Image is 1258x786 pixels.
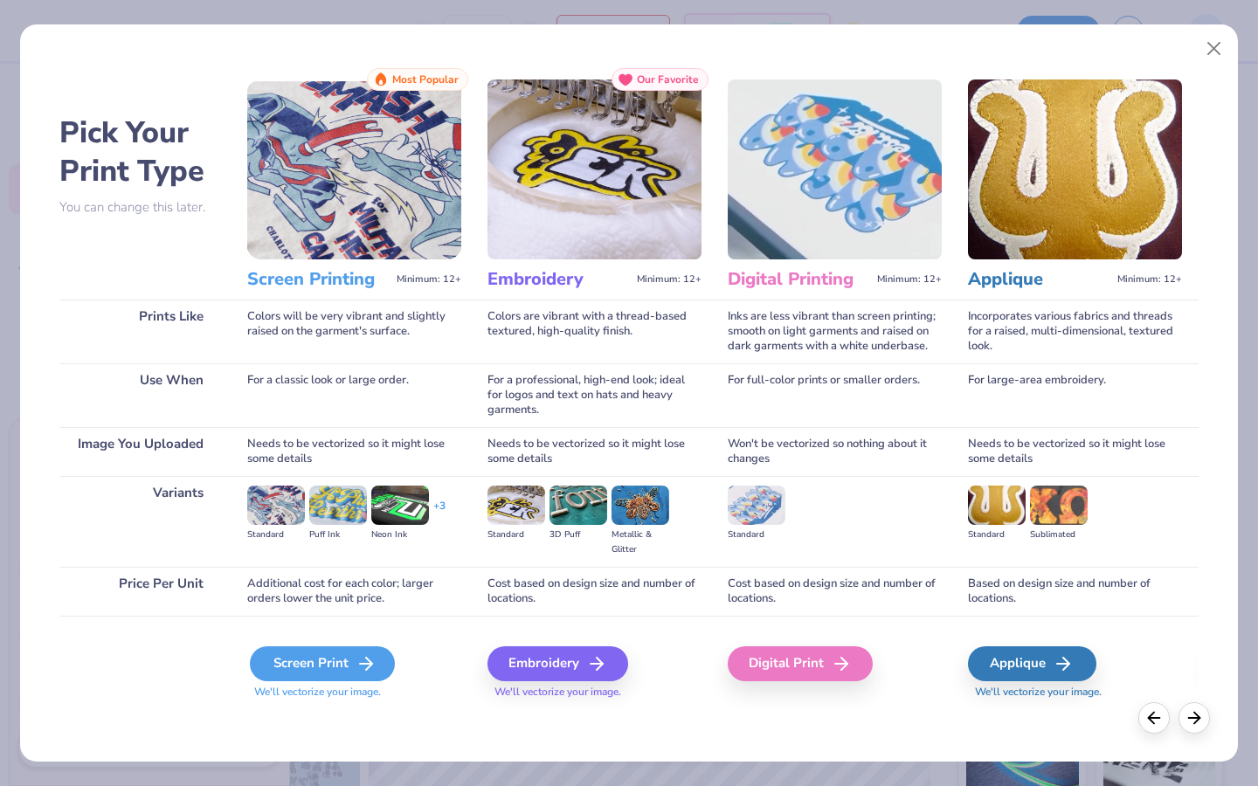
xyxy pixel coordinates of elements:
[59,427,221,476] div: Image You Uploaded
[247,268,390,291] h3: Screen Printing
[487,527,545,542] div: Standard
[1030,527,1088,542] div: Sublimated
[433,499,446,528] div: + 3
[247,527,305,542] div: Standard
[968,363,1182,427] div: For large-area embroidery.
[487,646,628,681] div: Embroidery
[728,268,870,291] h3: Digital Printing
[59,300,221,363] div: Prints Like
[247,363,461,427] div: For a classic look or large order.
[968,79,1182,259] img: Applique
[309,527,367,542] div: Puff Ink
[968,527,1026,542] div: Standard
[968,646,1096,681] div: Applique
[612,527,669,557] div: Metallic & Glitter
[728,486,785,524] img: Standard
[728,646,873,681] div: Digital Print
[487,268,630,291] h3: Embroidery
[247,567,461,616] div: Additional cost for each color; larger orders lower the unit price.
[968,685,1182,700] span: We'll vectorize your image.
[247,79,461,259] img: Screen Printing
[728,527,785,542] div: Standard
[309,486,367,524] img: Puff Ink
[371,527,429,542] div: Neon Ink
[247,427,461,476] div: Needs to be vectorized so it might lose some details
[247,486,305,524] img: Standard
[728,427,942,476] div: Won't be vectorized so nothing about it changes
[59,567,221,616] div: Price Per Unit
[59,114,221,190] h2: Pick Your Print Type
[247,300,461,363] div: Colors will be very vibrant and slightly raised on the garment's surface.
[371,486,429,524] img: Neon Ink
[487,685,702,700] span: We'll vectorize your image.
[968,300,1182,363] div: Incorporates various fabrics and threads for a raised, multi-dimensional, textured look.
[968,427,1182,476] div: Needs to be vectorized so it might lose some details
[487,567,702,616] div: Cost based on design size and number of locations.
[1117,273,1182,286] span: Minimum: 12+
[397,273,461,286] span: Minimum: 12+
[728,79,942,259] img: Digital Printing
[877,273,942,286] span: Minimum: 12+
[487,427,702,476] div: Needs to be vectorized so it might lose some details
[550,486,607,524] img: 3D Puff
[487,300,702,363] div: Colors are vibrant with a thread-based textured, high-quality finish.
[1198,32,1231,65] button: Close
[728,567,942,616] div: Cost based on design size and number of locations.
[487,79,702,259] img: Embroidery
[247,685,461,700] span: We'll vectorize your image.
[392,73,459,86] span: Most Popular
[59,363,221,427] div: Use When
[59,476,221,566] div: Variants
[637,73,699,86] span: Our Favorite
[728,300,942,363] div: Inks are less vibrant than screen printing; smooth on light garments and raised on dark garments ...
[59,200,221,215] p: You can change this later.
[1030,486,1088,524] img: Sublimated
[968,567,1182,616] div: Based on design size and number of locations.
[968,486,1026,524] img: Standard
[612,486,669,524] img: Metallic & Glitter
[728,363,942,427] div: For full-color prints or smaller orders.
[487,486,545,524] img: Standard
[550,527,607,542] div: 3D Puff
[968,268,1110,291] h3: Applique
[250,646,395,681] div: Screen Print
[487,363,702,427] div: For a professional, high-end look; ideal for logos and text on hats and heavy garments.
[637,273,702,286] span: Minimum: 12+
